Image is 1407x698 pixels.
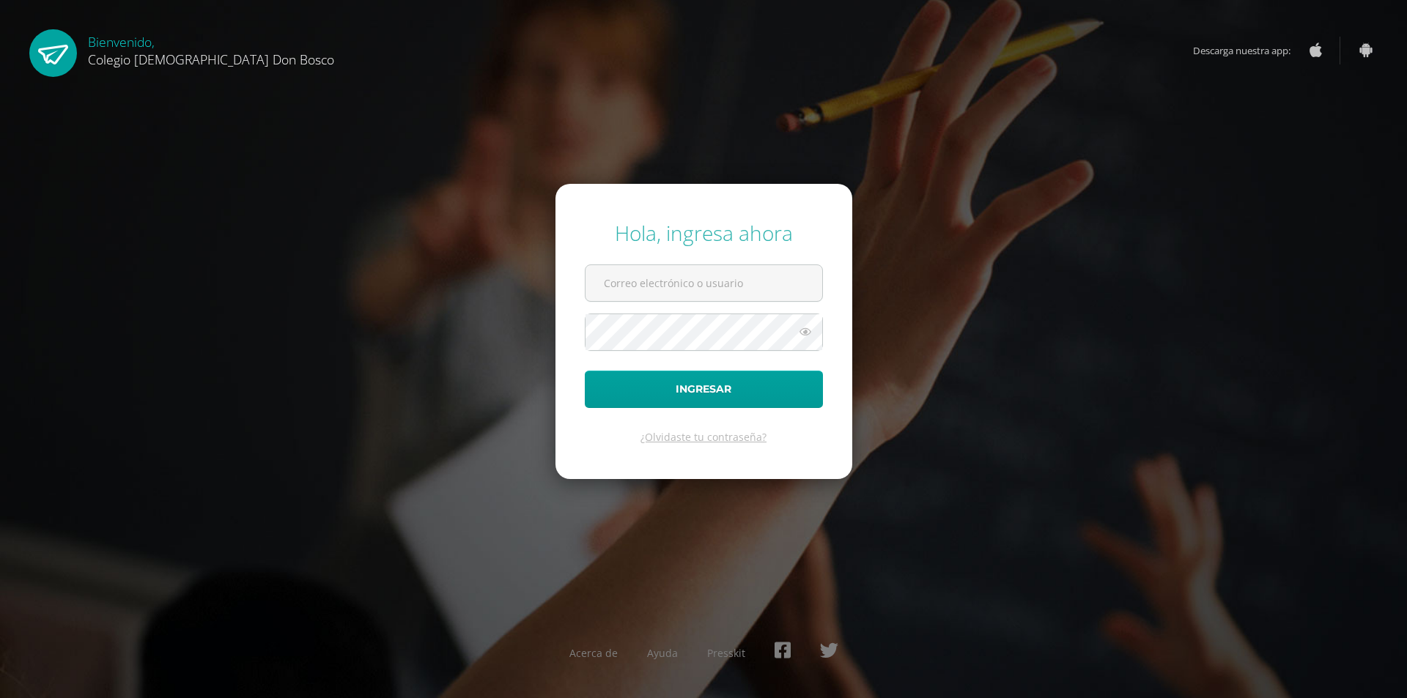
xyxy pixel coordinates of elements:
[88,51,334,68] span: Colegio [DEMOGRAPHIC_DATA] Don Bosco
[585,371,823,408] button: Ingresar
[707,646,745,660] a: Presskit
[1193,37,1305,64] span: Descarga nuestra app:
[88,29,334,68] div: Bienvenido,
[640,430,767,444] a: ¿Olvidaste tu contraseña?
[647,646,678,660] a: Ayuda
[586,265,822,301] input: Correo electrónico o usuario
[585,219,823,247] div: Hola, ingresa ahora
[569,646,618,660] a: Acerca de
